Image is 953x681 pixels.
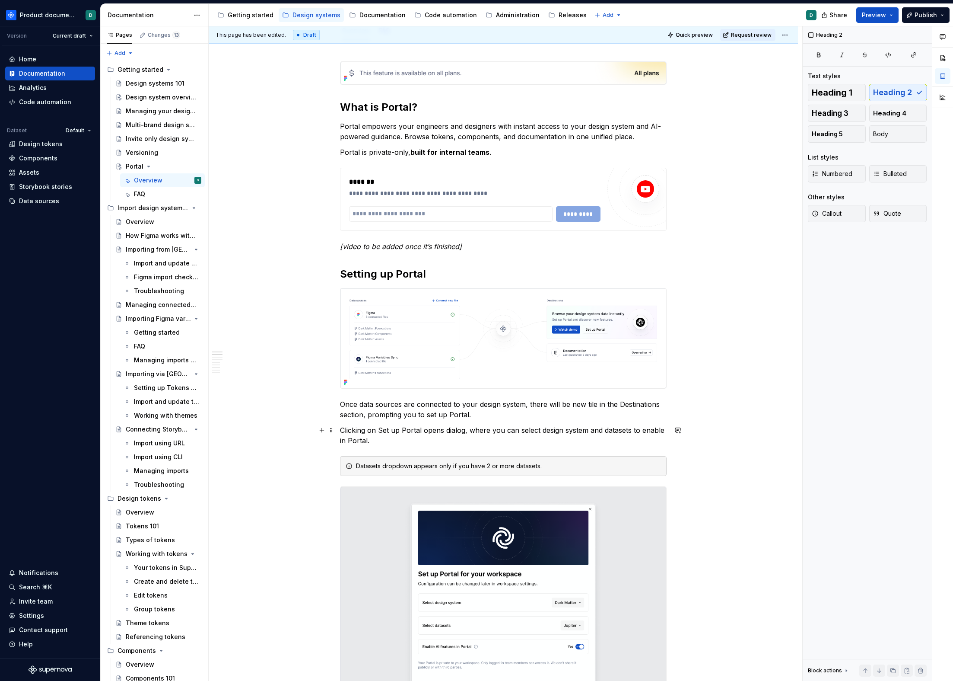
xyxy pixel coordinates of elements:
[112,505,205,519] a: Overview
[873,209,901,218] span: Quote
[19,69,65,78] div: Documentation
[808,193,845,201] div: Other styles
[808,665,850,677] div: Block actions
[5,580,95,594] button: Search ⌘K
[411,8,480,22] a: Code automation
[228,11,273,19] div: Getting started
[112,658,205,671] a: Overview
[134,342,145,351] div: FAQ
[19,98,71,106] div: Code automation
[731,32,772,38] span: Request review
[829,11,847,19] span: Share
[112,616,205,630] a: Theme tokens
[112,90,205,104] a: Design system overview
[5,566,95,580] button: Notifications
[197,176,199,185] div: D
[114,50,125,57] span: Add
[126,619,169,627] div: Theme tokens
[120,353,205,367] a: Managing imports and the plugin
[126,660,154,669] div: Overview
[126,370,191,378] div: Importing via [GEOGRAPHIC_DATA]
[126,121,197,129] div: Multi-brand design systems
[19,83,47,92] div: Analytics
[214,6,590,24] div: Page tree
[340,242,462,251] em: [video to be added once it’s finished]
[134,397,200,406] div: Import and update tokens
[559,11,587,19] div: Releases
[5,151,95,165] a: Components
[126,522,159,531] div: Tokens 101
[134,591,168,600] div: Edit tokens
[873,169,907,178] span: Bulleted
[20,11,75,19] div: Product documentation
[120,395,205,409] a: Import and update tokens
[112,132,205,146] a: Invite only design systems
[134,287,184,295] div: Troubleshooting
[112,312,205,326] a: Importing Figma variables
[62,125,95,137] button: Default
[120,284,205,298] a: Troubleshooting
[104,47,136,59] button: Add
[49,30,97,42] button: Current draft
[120,270,205,284] a: Figma import checklist
[120,409,205,422] a: Working with themes
[120,602,205,616] a: Group tokens
[126,425,191,434] div: Connecting Storybook
[134,328,180,337] div: Getting started
[126,148,158,157] div: Versioning
[293,30,320,40] div: Draft
[126,314,191,323] div: Importing Figma variables
[5,166,95,179] a: Assets
[112,630,205,644] a: Referencing tokens
[812,169,852,178] span: Numbered
[340,425,667,446] p: Clicking on Set up Portal opens dialog, where you can select design system and datasets to enable...
[812,209,842,218] span: Callout
[5,595,95,608] a: Invite team
[134,467,189,475] div: Managing imports
[107,32,132,38] div: Pages
[126,93,197,102] div: Design system overview
[134,273,200,281] div: Figma import checklist
[279,8,344,22] a: Design systems
[120,561,205,575] a: Your tokens in Supernova
[5,194,95,208] a: Data sources
[134,453,183,461] div: Import using CLI
[410,148,489,157] strong: built for internal teams
[5,67,95,80] a: Documentation
[118,65,163,74] div: Getting started
[359,11,406,19] div: Documentation
[856,7,899,23] button: Preview
[112,422,205,436] a: Connecting Storybook
[112,118,205,132] a: Multi-brand design systems
[104,492,205,505] div: Design tokens
[340,100,667,114] h2: What is Portal?
[340,147,667,157] p: Portal is private-only, .
[134,577,200,586] div: Create and delete tokens
[120,588,205,602] a: Edit tokens
[5,637,95,651] button: Help
[340,121,667,142] p: Portal empowers your engineers and designers with instant access to your design system and AI-pow...
[5,137,95,151] a: Design tokens
[120,450,205,464] a: Import using CLI
[112,533,205,547] a: Types of tokens
[120,187,205,201] a: FAQ
[120,256,205,270] a: Import and update content
[134,356,200,364] div: Managing imports and the plugin
[808,165,866,182] button: Numbered
[862,11,886,19] span: Preview
[134,176,162,185] div: Overview
[112,367,205,381] a: Importing via [GEOGRAPHIC_DATA]
[134,190,145,198] div: FAQ
[29,665,72,674] svg: Supernova Logo
[808,125,866,143] button: Heading 5
[915,11,937,19] span: Publish
[340,399,667,420] p: Once data sources are connected to your design system, there will be new tile in the Destinations...
[808,667,842,674] div: Block actions
[5,180,95,194] a: Storybook stories
[118,204,189,212] div: Import design system data
[812,130,843,138] span: Heading 5
[120,436,205,450] a: Import using URL
[118,494,161,503] div: Design tokens
[19,640,33,649] div: Help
